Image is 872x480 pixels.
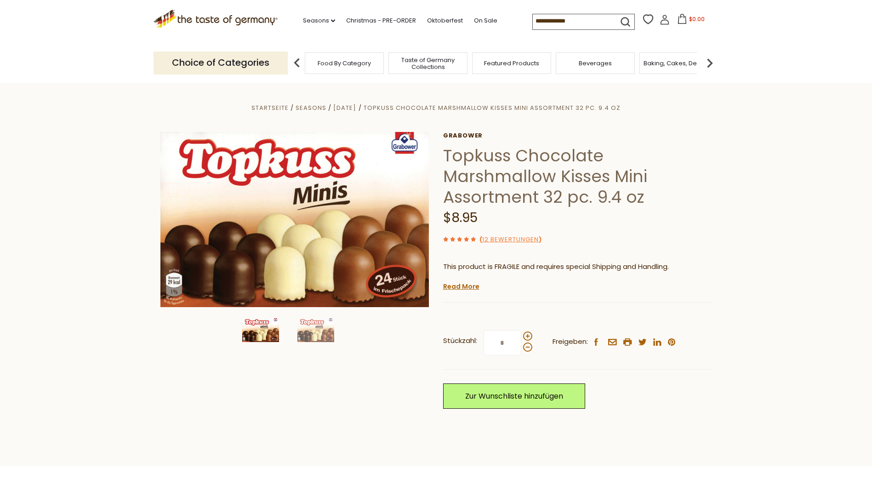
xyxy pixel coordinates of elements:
a: Taste of Germany Collections [391,57,465,70]
a: Read More [443,282,479,291]
a: Zur Wunschliste hinzufügen [443,383,585,409]
a: Seasons [303,16,335,26]
a: Seasons [296,103,326,112]
img: previous arrow [288,54,306,72]
input: Stückzahl: [484,330,521,355]
li: We will ship this product in heat-protective, cushioned packaging and ice during warm weather mon... [452,280,712,291]
strong: Stückzahl: [443,335,477,347]
img: Topkuss Chocolate Marshmellow Kisses (4 units) [160,132,429,307]
h1: Topkuss Chocolate Marshmallow Kisses Mini Assortment 32 pc. 9.4 oz [443,145,712,207]
a: Startseite [251,103,289,112]
a: [DATE] [333,103,356,112]
p: Choice of Categories [154,51,288,74]
span: Freigeben: [553,336,588,348]
a: 12 Bewertungen [482,235,539,245]
img: next arrow [701,54,719,72]
button: $0.00 [672,14,711,28]
img: Topkuss Chocolate Marshmellow Kisses (4 units) [242,318,279,342]
a: Grabower [443,132,712,139]
a: Oktoberfest [427,16,463,26]
a: Christmas - PRE-ORDER [346,16,416,26]
a: Beverages [579,60,612,67]
a: Baking, Cakes, Desserts [644,60,715,67]
span: ( ) [479,235,541,244]
a: Topkuss Chocolate Marshmallow Kisses Mini Assortment 32 pc. 9.4 oz [364,103,621,112]
span: $8.95 [443,209,478,227]
span: $0.00 [689,15,705,23]
p: This product is FRAGILE and requires special Shipping and Handling. [443,261,712,273]
a: Food By Category [318,60,371,67]
a: On Sale [474,16,497,26]
a: Featured Products [484,60,539,67]
img: Topkuss Minis Chocolate Kisses in three varieties [297,318,334,342]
